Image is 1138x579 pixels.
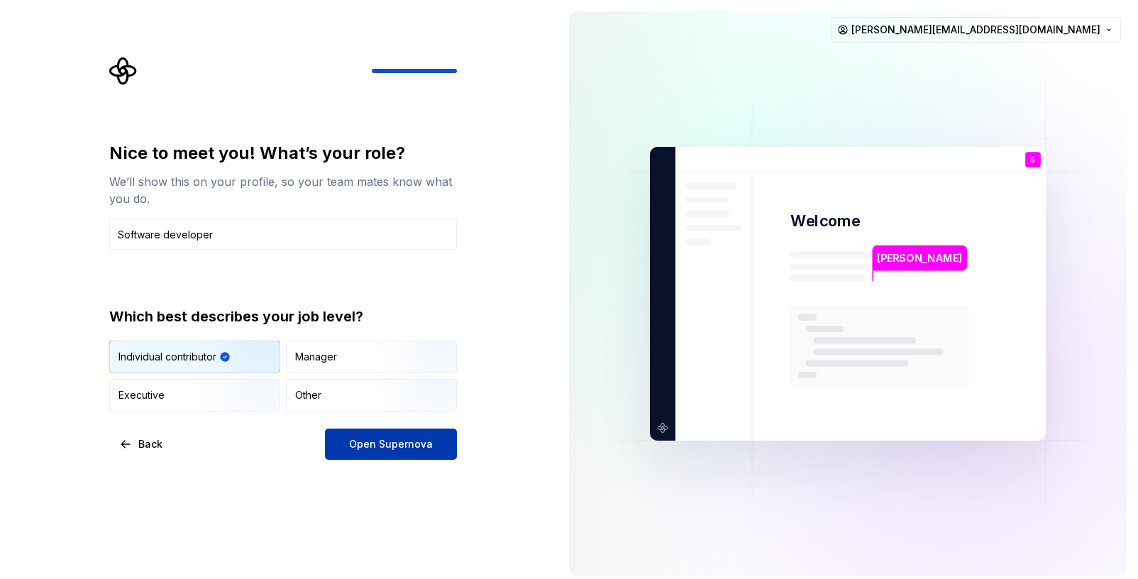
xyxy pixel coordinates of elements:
div: Executive [118,388,165,402]
p: [PERSON_NAME] [877,250,962,266]
p: Welcome [790,211,860,231]
div: Which best describes your job level? [109,307,457,326]
div: Individual contributor [118,350,216,364]
input: Job title [109,219,457,250]
div: Nice to meet you! What’s your role? [109,142,457,165]
svg: Supernova Logo [109,57,138,85]
div: We’ll show this on your profile, so your team mates know what you do. [109,173,457,207]
button: Open Supernova [325,429,457,460]
button: Back [109,429,175,460]
p: S [1030,156,1035,164]
span: [PERSON_NAME][EMAIL_ADDRESS][DOMAIN_NAME] [851,23,1100,37]
div: Manager [295,350,337,364]
button: [PERSON_NAME][EMAIL_ADDRESS][DOMAIN_NAME] [831,17,1121,43]
span: Back [138,437,162,451]
span: Open Supernova [349,437,433,451]
div: Other [295,388,321,402]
